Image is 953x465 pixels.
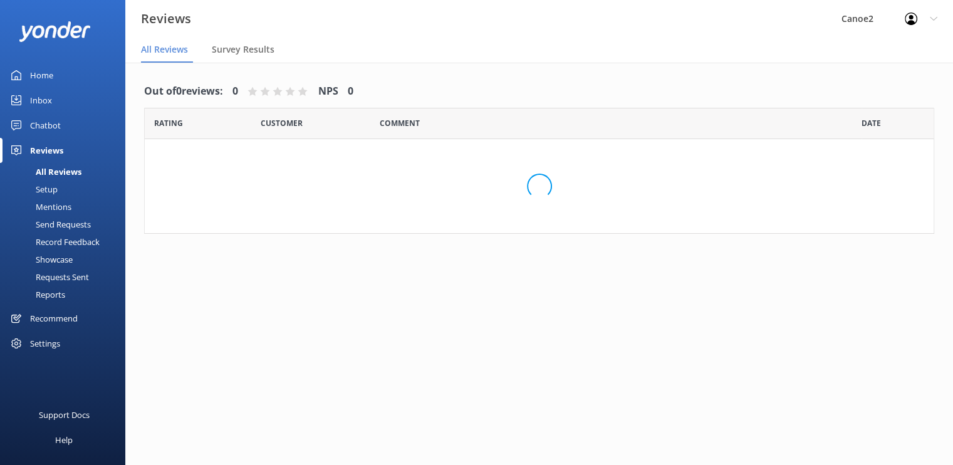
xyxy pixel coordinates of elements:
[862,117,881,129] span: Date
[8,163,81,180] div: All Reviews
[8,198,71,216] div: Mentions
[30,63,53,88] div: Home
[30,306,78,331] div: Recommend
[8,268,89,286] div: Requests Sent
[261,117,303,129] span: Date
[39,402,90,427] div: Support Docs
[348,83,353,100] h4: 0
[144,83,223,100] h4: Out of 0 reviews:
[141,9,191,29] h3: Reviews
[8,180,58,198] div: Setup
[232,83,238,100] h4: 0
[8,286,125,303] a: Reports
[8,233,125,251] a: Record Feedback
[8,216,125,233] a: Send Requests
[8,216,91,233] div: Send Requests
[212,43,274,56] span: Survey Results
[30,113,61,138] div: Chatbot
[30,88,52,113] div: Inbox
[8,233,100,251] div: Record Feedback
[141,43,188,56] span: All Reviews
[8,251,125,268] a: Showcase
[318,83,338,100] h4: NPS
[8,268,125,286] a: Requests Sent
[8,163,125,180] a: All Reviews
[8,251,73,268] div: Showcase
[8,286,65,303] div: Reports
[8,198,125,216] a: Mentions
[30,138,63,163] div: Reviews
[19,21,91,42] img: yonder-white-logo.png
[154,117,183,129] span: Date
[8,180,125,198] a: Setup
[30,331,60,356] div: Settings
[380,117,420,129] span: Question
[55,427,73,452] div: Help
